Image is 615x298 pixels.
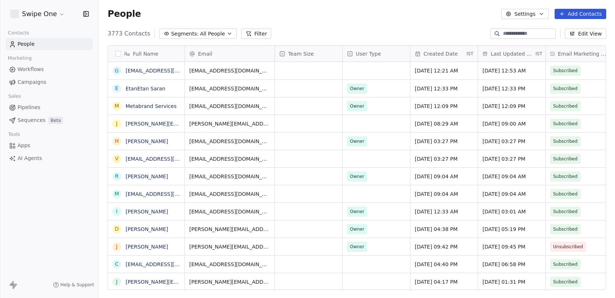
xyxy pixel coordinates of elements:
[350,173,364,180] span: Owner
[126,279,300,285] a: [PERSON_NAME][EMAIL_ADDRESS][PERSON_NAME][DOMAIN_NAME]
[5,91,24,102] span: Sales
[126,244,168,250] a: [PERSON_NAME]
[5,129,23,140] span: Tools
[415,261,473,268] span: [DATE] 04:40 PM
[116,243,118,250] div: J
[5,27,32,38] span: Contacts
[115,85,119,92] div: E
[350,226,364,233] span: Owner
[546,46,613,62] div: Email Marketing Consent
[22,9,57,19] span: Swipe One
[553,226,578,233] span: Subscribed
[553,261,578,268] span: Subscribed
[482,120,541,127] span: [DATE] 09:00 AM
[189,208,270,215] span: [EMAIL_ADDRESS][DOMAIN_NAME]
[18,104,40,111] span: Pipelines
[18,40,35,48] span: People
[350,208,364,215] span: Owner
[189,155,270,163] span: [EMAIL_ADDRESS][DOMAIN_NAME]
[48,117,63,124] span: Beta
[115,172,119,180] div: R
[126,209,168,215] a: [PERSON_NAME]
[60,282,94,288] span: Help & Support
[350,138,364,145] span: Owner
[482,243,541,250] span: [DATE] 09:45 PM
[415,67,473,74] span: [DATE] 12:21 AM
[424,50,458,57] span: Created Date
[553,155,578,163] span: Subscribed
[115,137,119,145] div: H
[415,138,473,145] span: [DATE] 03:27 PM
[6,139,93,152] a: Apps
[482,85,541,92] span: [DATE] 12:33 PM
[189,173,270,180] span: [EMAIL_ADDRESS][DOMAIN_NAME]
[356,50,381,57] span: User Type
[482,190,541,198] span: [DATE] 09:04 AM
[275,46,342,62] div: Team Size
[553,138,578,145] span: Subscribed
[108,46,184,62] div: Full Name
[189,243,270,250] span: [PERSON_NAME][EMAIL_ADDRESS][DOMAIN_NAME]
[288,50,314,57] span: Team Size
[189,278,270,286] span: [PERSON_NAME][EMAIL_ADDRESS][PERSON_NAME][DOMAIN_NAME]
[466,51,473,57] span: IST
[553,190,578,198] span: Subscribed
[53,282,94,288] a: Help & Support
[189,190,270,198] span: [EMAIL_ADDRESS][DOMAIN_NAME]
[6,114,93,126] a: SequencesBeta
[415,226,473,233] span: [DATE] 04:38 PM
[126,261,215,267] a: [EMAIL_ADDRESS][DOMAIN_NAME]
[5,53,35,64] span: Marketing
[115,260,119,268] div: c
[415,190,473,198] span: [DATE] 09:04 AM
[115,225,119,233] div: D
[415,120,473,127] span: [DATE] 08:29 AM
[501,9,548,19] button: Settings
[133,50,159,57] span: Full Name
[126,226,168,232] a: [PERSON_NAME]
[18,154,42,162] span: AI Agents
[18,66,44,73] span: Workflows
[350,103,364,110] span: Owner
[410,46,478,62] div: Created DateIST
[18,78,46,86] span: Campaigns
[482,208,541,215] span: [DATE] 03:01 AM
[536,51,543,57] span: IST
[189,67,270,74] span: [EMAIL_ADDRESS][DOMAIN_NAME]
[553,103,578,110] span: Subscribed
[185,46,275,62] div: Email
[343,46,410,62] div: User Type
[9,8,66,20] button: Swipe One
[482,155,541,163] span: [DATE] 03:27 PM
[189,226,270,233] span: [PERSON_NAME][EMAIL_ADDRESS][DOMAIN_NAME]
[565,29,606,39] button: Edit View
[126,103,176,109] a: Metabrand Services
[553,120,578,127] span: Subscribed
[115,67,119,75] div: g
[555,9,606,19] button: Add Contacts
[350,85,364,92] span: Owner
[198,50,212,57] span: Email
[189,103,270,110] span: [EMAIL_ADDRESS][DOMAIN_NAME]
[18,142,30,149] span: Apps
[415,278,473,286] span: [DATE] 04:17 PM
[126,174,168,179] a: [PERSON_NAME]
[189,85,270,92] span: [EMAIL_ADDRESS][DOMAIN_NAME]
[491,50,534,57] span: Last Updated Date
[200,30,225,38] span: All People
[415,103,473,110] span: [DATE] 12:09 PM
[115,190,119,198] div: m
[6,76,93,88] a: Campaigns
[108,8,141,19] span: People
[482,138,541,145] span: [DATE] 03:27 PM
[126,121,300,127] a: [PERSON_NAME][EMAIL_ADDRESS][PERSON_NAME][DOMAIN_NAME]
[553,208,578,215] span: Subscribed
[482,278,541,286] span: [DATE] 01:31 PM
[415,173,473,180] span: [DATE] 09:04 AM
[126,68,215,74] a: [EMAIL_ADDRESS][DOMAIN_NAME]
[415,243,473,250] span: [DATE] 09:42 PM
[350,243,364,250] span: Owner
[115,102,119,110] div: M
[108,62,185,290] div: grid
[482,173,541,180] span: [DATE] 09:04 AM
